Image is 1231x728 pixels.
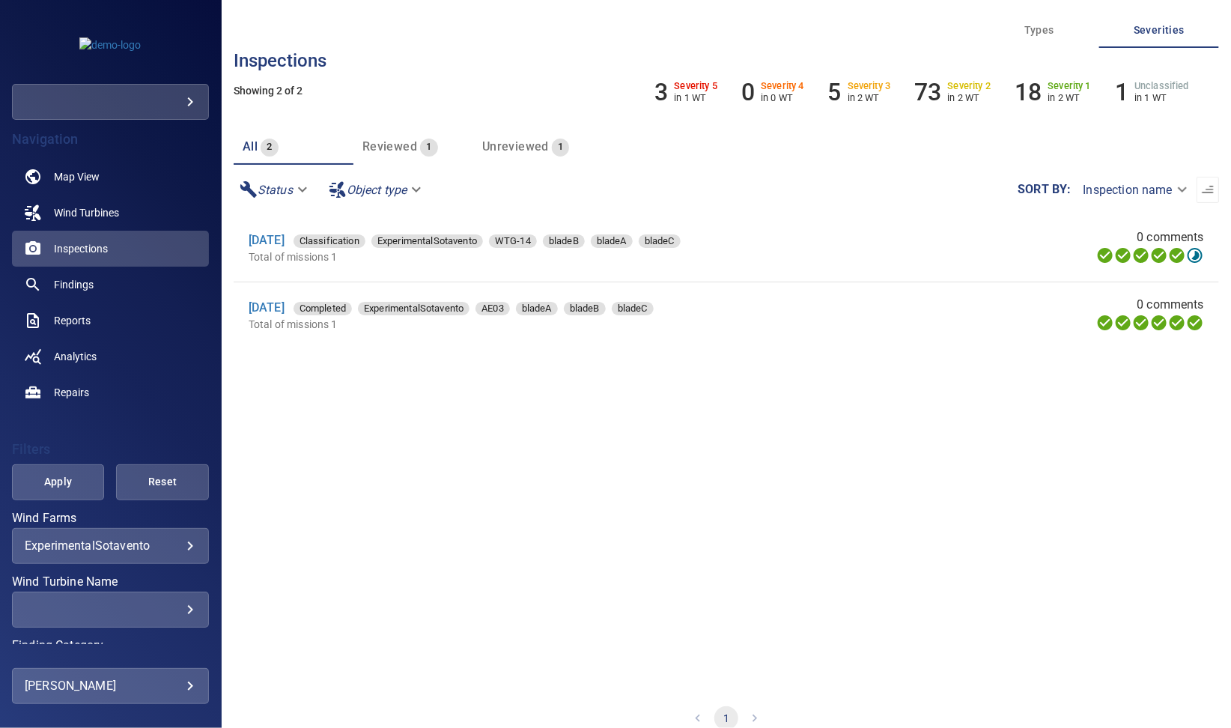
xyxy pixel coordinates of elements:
div: Status [234,177,317,203]
h3: Inspections [234,51,1219,70]
span: Map View [54,169,100,184]
p: in 1 WT [1134,92,1189,103]
span: bladeB [543,234,585,249]
svg: Selecting 100% [1132,246,1150,264]
span: WTG-14 [489,234,537,249]
span: bladeA [591,234,633,249]
div: Wind Turbine Name [12,592,209,628]
h6: Severity 5 [675,81,718,91]
span: Reset [135,473,190,491]
li: Severity 1 [1015,78,1091,106]
svg: Classification 100% [1186,314,1204,332]
div: ExperimentalSotavento [358,302,469,315]
li: Severity 2 [914,78,991,106]
span: Apply [31,473,86,491]
div: bladeC [612,302,654,315]
span: bladeA [516,301,558,316]
h6: 3 [654,78,668,106]
div: bladeA [591,234,633,248]
div: WTG-14 [489,234,537,248]
div: bladeB [564,302,606,315]
svg: Uploading 100% [1096,314,1114,332]
svg: Classification 99% [1186,246,1204,264]
a: [DATE] [249,300,285,315]
span: bladeB [564,301,606,316]
span: Wind Turbines [54,205,119,220]
h6: 0 [741,78,755,106]
svg: Selecting 100% [1132,314,1150,332]
button: Apply [12,464,105,500]
span: All [243,139,258,154]
div: demo [12,84,209,120]
h6: 1 [1115,78,1128,106]
h6: Severity 3 [848,81,891,91]
span: bladeC [612,301,654,316]
h6: 18 [1015,78,1042,106]
span: Reports [54,313,91,328]
h6: Severity 2 [948,81,991,91]
button: Reset [116,464,209,500]
button: Sort list from oldest to newest [1197,177,1219,203]
div: Object type [323,177,431,203]
h4: Navigation [12,132,209,147]
li: Severity Unclassified [1115,78,1189,106]
div: [PERSON_NAME] [25,674,196,698]
img: demo-logo [79,37,141,52]
h6: Severity 4 [761,81,804,91]
span: Analytics [54,349,97,364]
a: windturbines noActive [12,195,209,231]
span: AE03 [475,301,510,316]
span: Types [988,21,1090,40]
a: repairs noActive [12,374,209,410]
div: Inspection name [1072,177,1197,203]
em: Object type [347,183,407,197]
h5: Showing 2 of 2 [234,85,1219,97]
label: Finding Category [12,640,209,652]
span: bladeC [639,234,681,249]
h6: Unclassified [1134,81,1189,91]
div: bladeA [516,302,558,315]
div: AE03 [475,302,510,315]
svg: ML Processing 100% [1150,246,1168,264]
span: 1 [552,139,569,156]
h6: Severity 1 [1048,81,1092,91]
span: Severities [1108,21,1210,40]
a: reports noActive [12,303,209,339]
div: Classification [294,234,365,248]
div: bladeB [543,234,585,248]
p: in 2 WT [848,92,891,103]
span: 1 [420,139,437,156]
a: [DATE] [249,233,285,247]
p: in 0 WT [761,92,804,103]
a: map noActive [12,159,209,195]
p: in 1 WT [675,92,718,103]
span: Repairs [54,385,89,400]
li: Severity 5 [654,78,717,106]
p: in 2 WT [1048,92,1092,103]
div: bladeC [639,234,681,248]
em: Status [258,183,293,197]
span: 0 comments [1137,296,1204,314]
li: Severity 3 [828,78,891,106]
svg: Uploading 100% [1096,246,1114,264]
svg: Matching 100% [1168,246,1186,264]
div: Completed [294,302,352,315]
div: ExperimentalSotavento [371,234,483,248]
h6: 5 [828,78,842,106]
a: analytics noActive [12,339,209,374]
li: Severity 4 [741,78,804,106]
span: ExperimentalSotavento [371,234,483,249]
div: ExperimentalSotavento [25,539,196,553]
p: Total of missions 1 [249,317,876,332]
span: Reviewed [362,139,417,154]
span: Inspections [54,241,108,256]
span: 2 [261,139,278,156]
a: inspections active [12,231,209,267]
span: Classification [294,234,365,249]
h6: 73 [914,78,941,106]
span: 0 comments [1137,228,1205,246]
span: Completed [294,301,352,316]
label: Wind Farms [12,512,209,524]
svg: ML Processing 100% [1150,314,1168,332]
label: Sort by : [1018,183,1072,195]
